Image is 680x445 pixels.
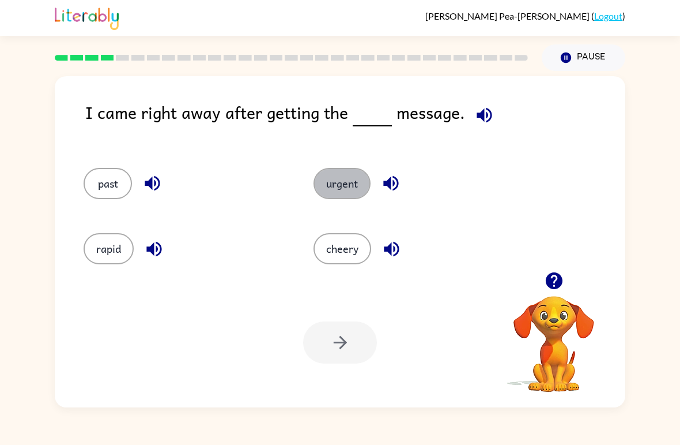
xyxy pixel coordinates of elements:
button: Pause [542,44,625,71]
span: [PERSON_NAME] Pea-[PERSON_NAME] [425,10,591,21]
a: Logout [594,10,622,21]
button: cheery [313,233,371,264]
div: ( ) [425,10,625,21]
button: rapid [84,233,134,264]
button: past [84,168,132,199]
button: urgent [313,168,371,199]
video: Your browser must support playing .mp4 files to use Literably. Please try using another browser. [496,278,611,394]
div: I came right away after getting the message. [85,99,625,145]
img: Literably [55,5,119,30]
